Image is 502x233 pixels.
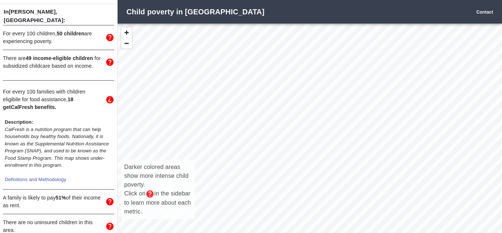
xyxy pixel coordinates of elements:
[57,31,84,36] span: 50 children
[3,190,114,214] div: A family is likely to pay51%of their income as rent.
[3,7,114,25] p: In [PERSON_NAME] , [GEOGRAPHIC_DATA]:
[3,89,85,110] span: For every 100 families with children eligibile for food assistance,
[3,96,73,110] strong: CalFresh benefits.
[5,177,66,182] a: Definitions and Methodology
[26,55,93,61] span: 49 income-eligible children
[3,31,92,44] span: For every 100 children, are experiencing poverty.
[3,55,101,69] span: There are for subsidized childcare based on income.
[124,163,192,216] p: Darker colored areas show more intense child poverty. Click on in the sidebar to learn more about...
[3,219,93,233] span: There are no uninsured children in this area.
[3,96,73,110] span: 18 get
[5,127,109,168] span: CalFresh is a nutrition program that can help households buy healthy foods. Nationally, it is kno...
[3,25,114,50] div: For every 100 children,50 childrenare experiencing poverty.
[5,119,33,125] strong: Description:
[3,81,114,119] div: For every 100 families with children eligibile for food assistance,18 getCalFresh benefits.
[55,195,66,201] strong: 51 %
[121,38,132,49] button: Zoom Out
[3,50,114,74] div: There are49 income-eligible children for subsidized childcare based on income.
[126,8,264,16] strong: Child poverty in [GEOGRAPHIC_DATA]
[476,10,493,15] a: Contact
[3,195,101,208] span: A family is likely to pay of their income as rent.
[121,27,132,38] button: Zoom In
